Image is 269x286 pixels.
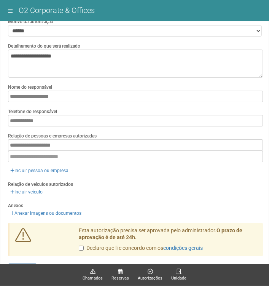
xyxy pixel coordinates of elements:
label: Anexos [8,202,23,209]
div: Esta autorização precisa ser aprovada pelo administrador. [73,227,263,256]
a: Autorizações [138,268,162,282]
label: Detalhamento do que será realizado [8,43,80,50]
a: Anexar imagens ou documentos [8,209,84,217]
span: Chamados [83,275,103,282]
span: Autorizações [138,275,162,282]
a: Incluir pessoa ou empresa [8,166,71,175]
span: Unidade [171,275,186,282]
label: Telefone do responsável [8,108,57,115]
label: Nome do responsável [8,84,52,91]
input: Declaro que li e concordo com oscondições gerais [79,246,84,251]
a: Reservas [111,268,129,282]
label: Relação de pessoas e empresas autorizadas [8,133,97,139]
a: Chamados [83,268,103,282]
label: Declaro que li e concordo com os [79,244,203,252]
span: Reservas [111,275,129,282]
label: Relação de veículos autorizados [8,181,73,188]
a: condições gerais [163,245,203,251]
span: O2 Corporate & Offices [19,6,95,15]
a: Unidade [171,268,186,282]
a: Incluir veículo [8,188,45,196]
button: Solicitar [8,264,37,276]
